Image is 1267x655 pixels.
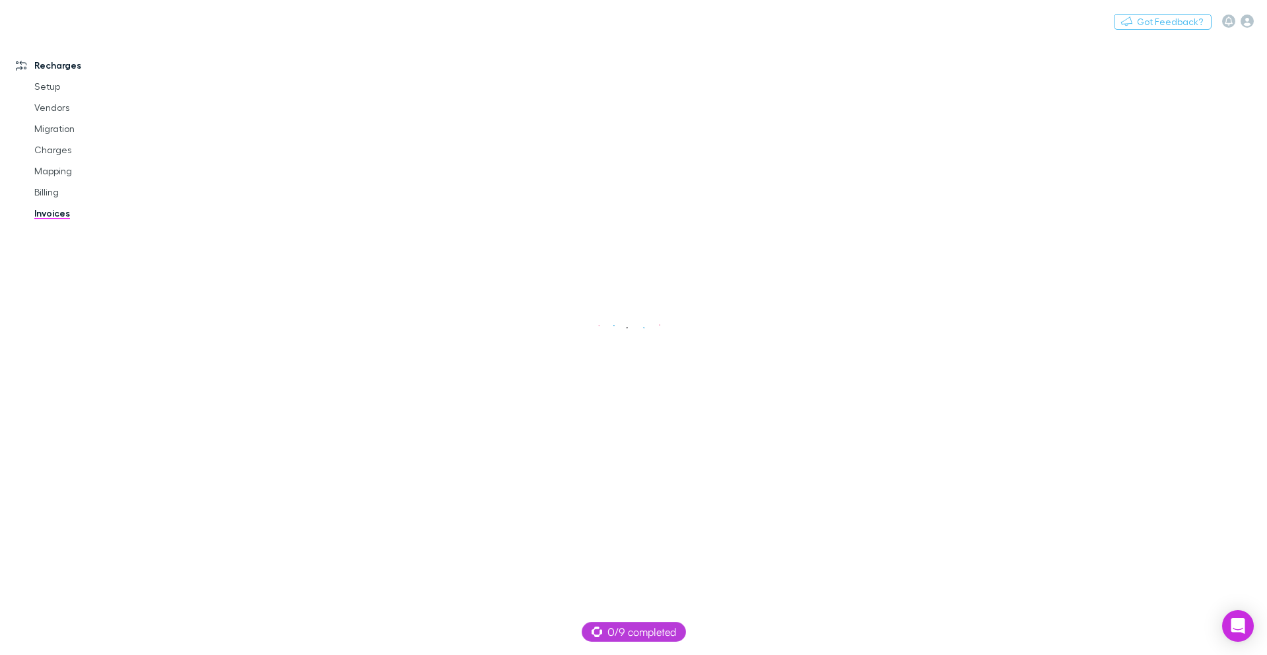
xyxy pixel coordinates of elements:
[21,97,178,118] a: Vendors
[3,55,178,76] a: Recharges
[21,118,178,139] a: Migration
[21,182,178,203] a: Billing
[21,160,178,182] a: Mapping
[21,139,178,160] a: Charges
[1222,610,1254,642] div: Open Intercom Messenger
[21,203,178,224] a: Invoices
[21,76,178,97] a: Setup
[1114,14,1212,30] button: Got Feedback?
